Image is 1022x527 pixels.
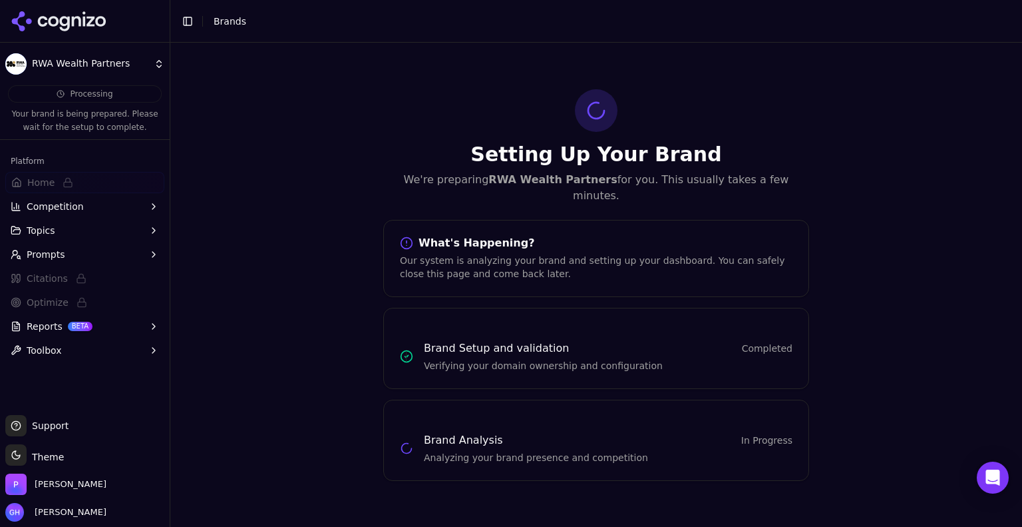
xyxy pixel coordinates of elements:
[27,176,55,189] span: Home
[383,143,809,167] h1: Setting Up Your Brand
[214,15,985,28] nav: breadcrumb
[27,452,64,462] span: Theme
[741,434,792,447] span: In Progress
[977,462,1009,494] div: Open Intercom Messenger
[400,254,792,280] div: Our system is analyzing your brand and setting up your dashboard. You can safely close this page ...
[5,196,164,217] button: Competition
[488,173,617,186] strong: RWA Wealth Partners
[5,474,106,495] button: Open organization switcher
[5,220,164,241] button: Topics
[27,320,63,333] span: Reports
[5,474,27,495] img: Perrill
[70,89,112,99] span: Processing
[27,248,65,261] span: Prompts
[35,478,106,490] span: Perrill
[424,340,569,356] h3: Brand Setup and validation
[29,506,106,518] span: [PERSON_NAME]
[32,58,148,70] span: RWA Wealth Partners
[27,272,68,285] span: Citations
[27,419,69,432] span: Support
[27,224,55,237] span: Topics
[5,53,27,75] img: RWA Wealth Partners
[424,432,503,448] h3: Brand Analysis
[68,322,92,331] span: BETA
[424,359,792,372] p: Verifying your domain ownership and configuration
[5,151,164,172] div: Platform
[214,16,246,27] span: Brands
[400,237,792,250] div: What's Happening?
[27,296,69,309] span: Optimize
[5,503,106,522] button: Open user button
[5,316,164,337] button: ReportsBETA
[8,108,162,134] p: Your brand is being prepared. Please wait for the setup to complete.
[27,344,62,357] span: Toolbox
[424,451,792,464] p: Analyzing your brand presence and competition
[383,172,809,204] p: We're preparing for you. This usually takes a few minutes.
[5,340,164,361] button: Toolbox
[5,503,24,522] img: Grace Hallen
[27,200,84,213] span: Competition
[5,244,164,265] button: Prompts
[742,342,792,355] span: Completed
